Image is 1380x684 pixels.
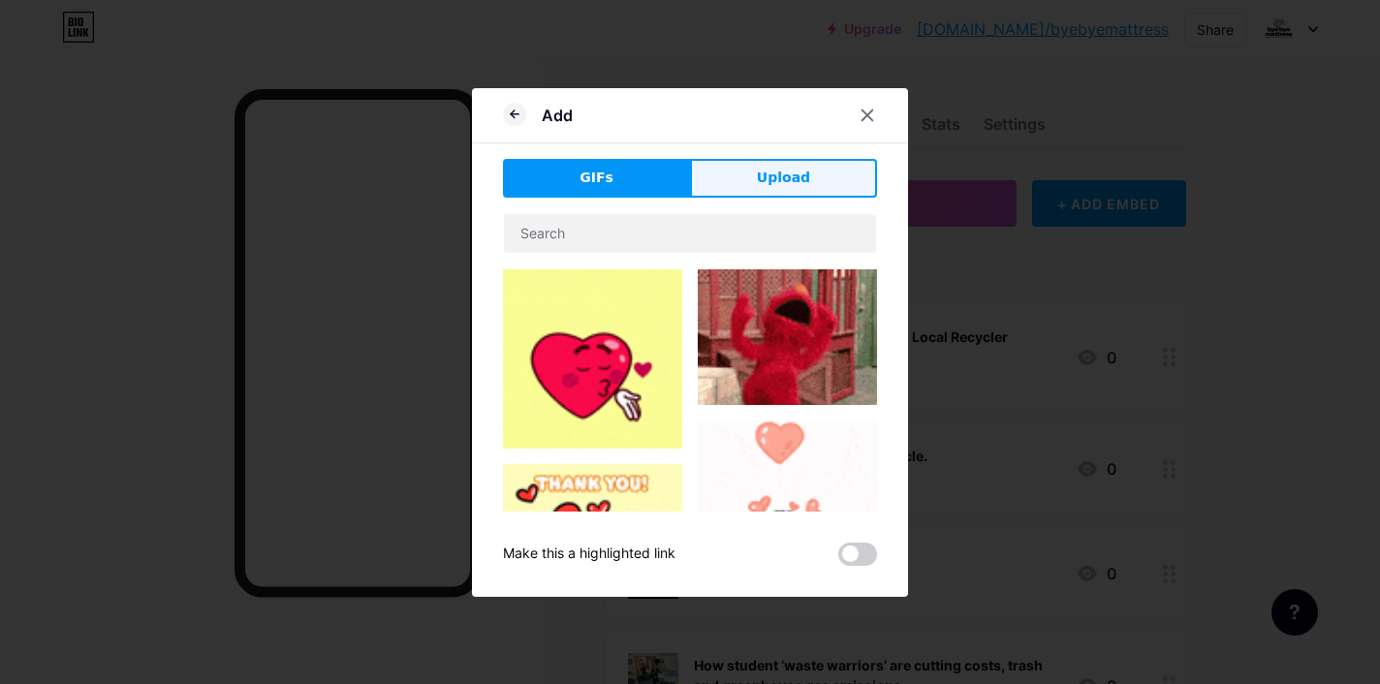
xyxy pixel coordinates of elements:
[698,420,877,600] img: Gihpy
[503,159,690,198] button: GIFs
[580,168,613,188] span: GIFs
[698,269,877,406] img: Gihpy
[542,104,573,127] div: Add
[757,168,810,188] span: Upload
[503,464,682,643] img: Gihpy
[503,269,682,449] img: Gihpy
[503,543,675,566] div: Make this a highlighted link
[690,159,877,198] button: Upload
[504,214,876,253] input: Search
